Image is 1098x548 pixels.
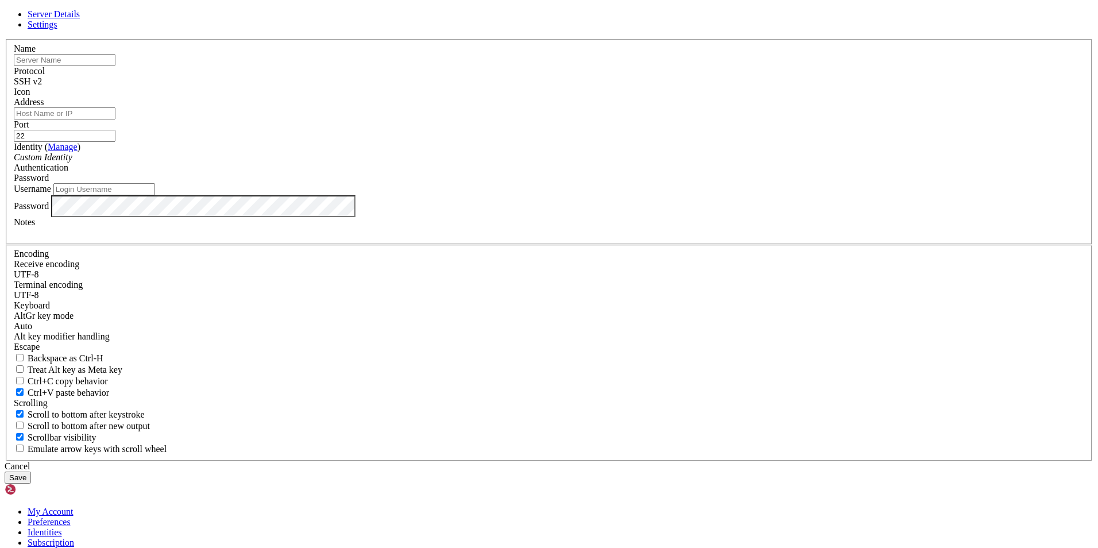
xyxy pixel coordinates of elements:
[14,76,42,86] span: SSH v2
[16,365,24,373] input: Treat Alt key as Meta key
[14,184,51,194] label: Username
[16,445,24,452] input: Emulate arrow keys with scroll wheel
[14,249,49,258] label: Encoding
[14,44,36,53] label: Name
[28,353,103,363] span: Backspace as Ctrl-H
[28,410,145,419] span: Scroll to bottom after keystroke
[14,269,1084,280] div: UTF-8
[14,217,35,227] label: Notes
[28,376,108,386] span: Ctrl+C copy behavior
[14,142,80,152] label: Identity
[28,20,57,29] a: Settings
[28,538,74,547] a: Subscription
[53,183,155,195] input: Login Username
[16,377,24,384] input: Ctrl+C copy behavior
[14,173,49,183] span: Password
[14,163,68,172] label: Authentication
[14,444,167,454] label: When using the alternative screen buffer, and DECCKM (Application Cursor Keys) is active, mouse w...
[14,311,74,321] label: Set the expected encoding for data received from the host. If the encodings do not match, visual ...
[14,152,72,162] i: Custom Identity
[28,388,109,398] span: Ctrl+V paste behavior
[14,290,39,300] span: UTF-8
[14,97,44,107] label: Address
[16,433,24,441] input: Scrollbar visibility
[28,444,167,454] span: Emulate arrow keys with scroll wheel
[28,433,96,442] span: Scrollbar visibility
[14,76,1084,87] div: SSH v2
[14,130,115,142] input: Port Number
[28,527,62,537] a: Identities
[14,410,145,419] label: Whether to scroll to the bottom on any keystroke.
[14,290,1084,300] div: UTF-8
[14,321,1084,331] div: Auto
[16,410,24,418] input: Scroll to bottom after keystroke
[14,119,29,129] label: Port
[14,107,115,119] input: Host Name or IP
[14,433,96,442] label: The vertical scrollbar mode.
[28,9,80,19] a: Server Details
[28,517,71,527] a: Preferences
[14,269,39,279] span: UTF-8
[28,365,122,375] span: Treat Alt key as Meta key
[14,200,49,210] label: Password
[14,87,30,97] label: Icon
[16,388,24,396] input: Ctrl+V paste behavior
[5,484,71,495] img: Shellngn
[14,398,48,408] label: Scrolling
[14,388,109,398] label: Ctrl+V pastes if true, sends ^V to host if false. Ctrl+Shift+V sends ^V to host if true, pastes i...
[5,461,1093,472] div: Cancel
[14,421,150,431] label: Scroll to bottom after new output.
[14,353,103,363] label: If true, the backspace should send BS ('\x08', aka ^H). Otherwise the backspace key should send '...
[14,321,32,331] span: Auto
[5,472,31,484] button: Save
[14,342,1084,352] div: Escape
[28,507,74,516] a: My Account
[45,142,80,152] span: ( )
[14,152,1084,163] div: Custom Identity
[14,331,110,341] label: Controls how the Alt key is handled. Escape: Send an ESC prefix. 8-Bit: Add 128 to the typed char...
[14,173,1084,183] div: Password
[14,376,108,386] label: Ctrl-C copies if true, send ^C to host if false. Ctrl-Shift-C sends ^C to host if true, copies if...
[14,66,45,76] label: Protocol
[16,422,24,429] input: Scroll to bottom after new output
[14,300,50,310] label: Keyboard
[14,54,115,66] input: Server Name
[28,421,150,431] span: Scroll to bottom after new output
[14,259,79,269] label: Set the expected encoding for data received from the host. If the encodings do not match, visual ...
[16,354,24,361] input: Backspace as Ctrl-H
[14,342,40,352] span: Escape
[14,280,83,290] label: The default terminal encoding. ISO-2022 enables character map translations (like graphics maps). ...
[48,142,78,152] a: Manage
[14,365,122,375] label: Whether the Alt key acts as a Meta key or as a distinct Alt key.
